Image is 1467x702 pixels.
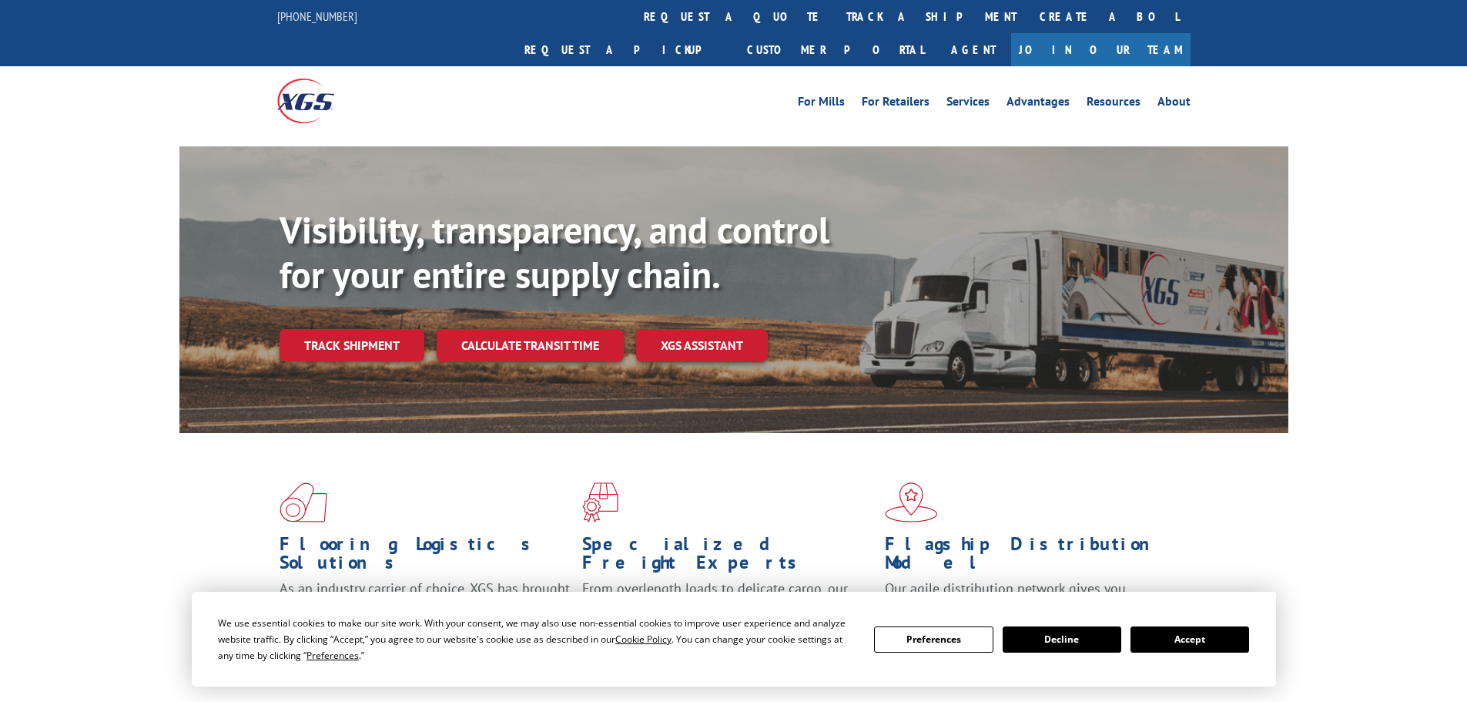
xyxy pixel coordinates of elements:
[885,482,938,522] img: xgs-icon-flagship-distribution-model-red
[280,535,571,579] h1: Flooring Logistics Solutions
[582,579,873,648] p: From overlength loads to delicate cargo, our experienced staff knows the best way to move your fr...
[1003,626,1121,653] button: Decline
[874,626,993,653] button: Preferences
[1157,96,1191,113] a: About
[735,33,936,66] a: Customer Portal
[437,329,624,362] a: Calculate transit time
[218,615,856,663] div: We use essential cookies to make our site work. With your consent, we may also use non-essential ...
[946,96,990,113] a: Services
[280,329,424,361] a: Track shipment
[885,579,1168,616] span: Our agile distribution network gives you nationwide inventory management on demand.
[1130,626,1249,653] button: Accept
[280,482,327,522] img: xgs-icon-total-supply-chain-intelligence-red
[862,96,929,113] a: For Retailers
[582,535,873,579] h1: Specialized Freight Experts
[885,535,1176,579] h1: Flagship Distribution Model
[615,633,672,646] span: Cookie Policy
[192,592,1276,687] div: Cookie Consent Prompt
[306,649,359,662] span: Preferences
[280,206,829,298] b: Visibility, transparency, and control for your entire supply chain.
[936,33,1011,66] a: Agent
[513,33,735,66] a: Request a pickup
[1006,96,1070,113] a: Advantages
[277,8,357,24] a: [PHONE_NUMBER]
[280,579,570,634] span: As an industry carrier of choice, XGS has brought innovation and dedication to flooring logistics...
[798,96,845,113] a: For Mills
[582,482,618,522] img: xgs-icon-focused-on-flooring-red
[1087,96,1140,113] a: Resources
[1011,33,1191,66] a: Join Our Team
[636,329,768,362] a: XGS ASSISTANT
